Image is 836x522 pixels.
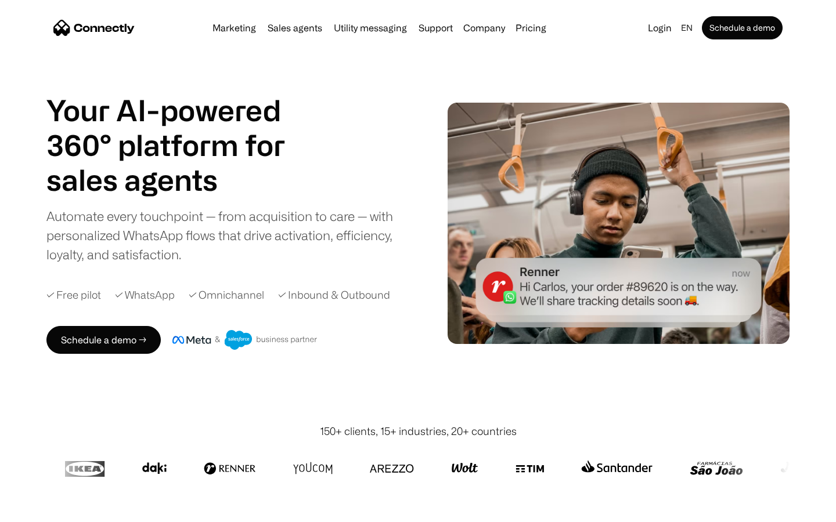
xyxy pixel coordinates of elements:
[46,162,313,197] h1: sales agents
[320,423,517,439] div: 150+ clients, 15+ industries, 20+ countries
[511,23,551,32] a: Pricing
[189,287,264,303] div: ✓ Omnichannel
[12,501,70,518] aside: Language selected: English
[172,330,318,350] img: Meta and Salesforce business partner badge.
[681,20,693,36] div: en
[463,20,505,36] div: Company
[414,23,457,32] a: Support
[115,287,175,303] div: ✓ WhatsApp
[46,206,412,264] div: Automate every touchpoint — from acquisition to care — with personalized WhatsApp flows that driv...
[208,23,261,32] a: Marketing
[46,287,101,303] div: ✓ Free pilot
[23,502,70,518] ul: Language list
[329,23,412,32] a: Utility messaging
[702,16,783,39] a: Schedule a demo
[278,287,390,303] div: ✓ Inbound & Outbound
[263,23,327,32] a: Sales agents
[46,326,161,354] a: Schedule a demo →
[643,20,676,36] a: Login
[46,93,313,162] h1: Your AI-powered 360° platform for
